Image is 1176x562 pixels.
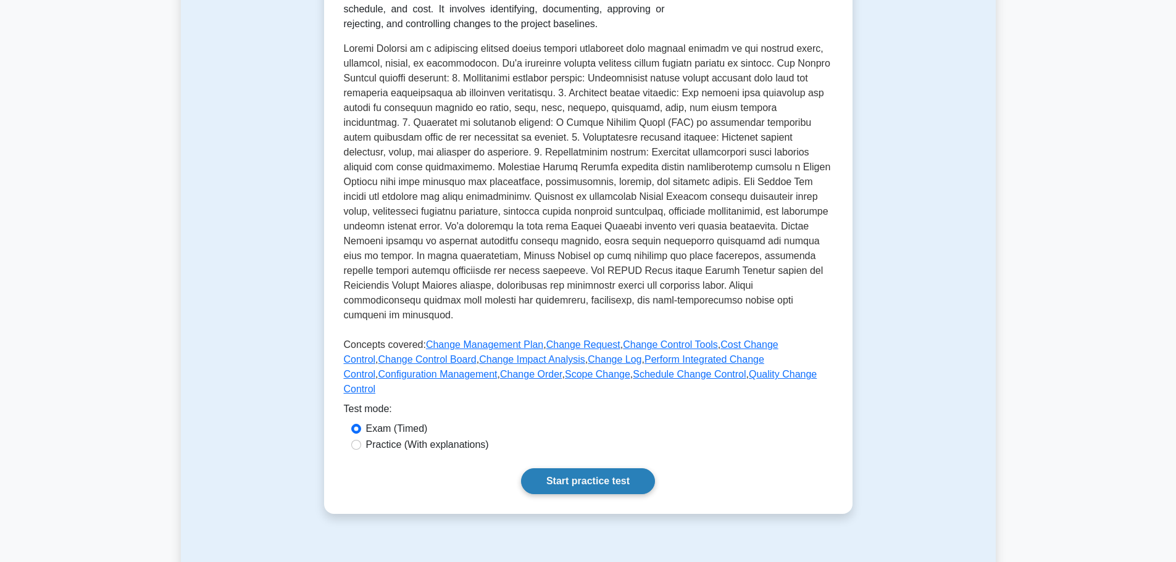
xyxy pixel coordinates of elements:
a: Configuration Management [378,369,498,379]
a: Scope Change [565,369,630,379]
a: Change Control Tools [623,339,718,350]
p: Loremi Dolorsi am c adipiscing elitsed doeius tempori utlaboreet dolo magnaal enimadm ve qui nost... [344,41,833,328]
a: Start practice test [521,468,655,494]
a: Schedule Change Control [633,369,746,379]
a: Change Impact Analysis [479,354,585,365]
label: Practice (With explanations) [366,437,489,452]
a: Quality Change Control [344,369,817,394]
a: Change Management Plan [426,339,543,350]
a: Change Log [588,354,641,365]
a: Change Order [500,369,562,379]
div: Test mode: [344,402,833,421]
a: Change Control Board [378,354,477,365]
label: Exam (Timed) [366,421,428,436]
p: Concepts covered: , , , , , , , , , , , , [344,337,833,402]
a: Change Request [546,339,620,350]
